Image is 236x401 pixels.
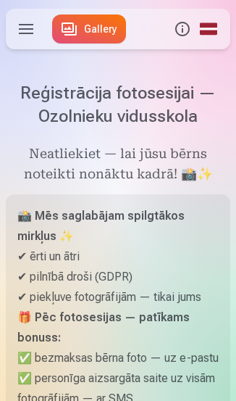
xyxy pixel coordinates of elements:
a: Gallery [52,15,126,44]
h1: Reģistrācija fotosesijai — Ozolnieku vidusskola [6,81,230,128]
p: ✅ bezmaksas bērna foto — uz e-pastu [17,348,219,368]
a: Global [195,9,222,49]
p: ✔ pilnībā droši (GDPR) [17,267,219,287]
h5: Neatliekiet — lai jūsu bērns noteikti nonāktu kadrā! 📸✨ [6,145,230,186]
button: Info [169,9,195,49]
p: ✔ piekļuve fotogrāfijām — tikai jums [17,287,219,307]
p: ✔ ērti un ātri [17,247,219,267]
strong: 🎁 Pēc fotosesijas — patīkams bonuss: [17,310,190,344]
strong: 📸 Mēs saglabājam spilgtākos mirkļus ✨ [17,209,185,243]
